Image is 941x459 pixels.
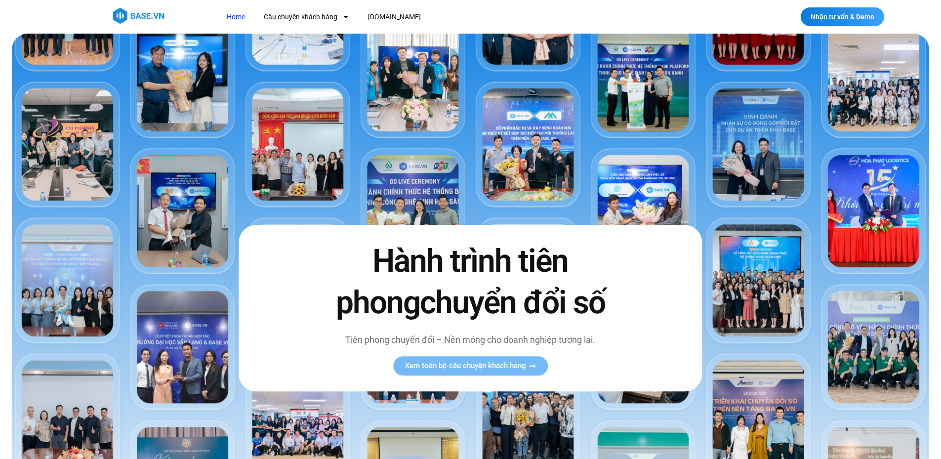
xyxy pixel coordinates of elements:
[811,13,874,20] span: Nhận tư vấn & Demo
[219,8,602,26] nav: Menu
[420,284,605,321] span: chuyển đổi số
[361,8,428,26] a: [DOMAIN_NAME]
[315,333,626,346] p: Tiên phong chuyển đổi – Nền móng cho doanh nghiệp tương lai.
[393,356,548,376] a: Xem toàn bộ câu chuyện khách hàng
[256,8,357,26] a: Câu chuyện khách hàng
[801,7,884,26] a: Nhận tư vấn & Demo
[405,362,526,370] span: Xem toàn bộ câu chuyện khách hàng
[315,241,626,323] h2: Hành trình tiên phong
[219,8,252,26] a: Home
